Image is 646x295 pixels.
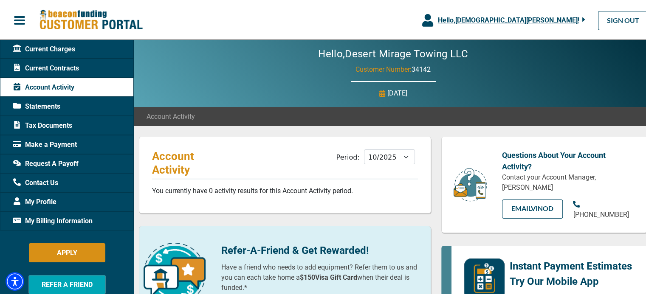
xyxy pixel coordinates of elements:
span: Account Activity [147,110,195,121]
span: 34142 [412,64,431,72]
img: customer-service.png [451,166,489,201]
p: [DATE] [387,87,407,97]
span: Contact Us [13,177,58,187]
span: Statements [13,100,60,110]
span: Tax Documents [13,119,72,129]
p: Have a friend who needs to add equipment? Refer them to us and you can each take home a when thei... [221,261,418,292]
span: Request A Payoff [13,157,79,168]
p: Refer-A-Friend & Get Rewarded! [221,242,418,257]
span: Current Contracts [13,62,79,72]
button: APPLY [29,242,105,261]
span: Make a Payment [13,138,77,149]
span: Current Charges [13,43,75,53]
span: Hello, [DEMOGRAPHIC_DATA][PERSON_NAME] ! [437,15,579,23]
div: Accessibility Menu [6,271,24,289]
p: Questions About Your Account Activity? [502,148,634,171]
span: My Profile [13,196,56,206]
p: You currently have 0 activity results for this Account Activity period. [152,185,418,195]
span: [PHONE_NUMBER] [573,209,629,217]
button: REFER A FRIEND [28,274,106,293]
p: Account Activity [152,148,234,175]
h2: Hello, Desert Mirage Towing LLC [293,47,494,59]
b: $150 Visa Gift Card [300,272,357,280]
p: Try Our Mobile App [510,273,632,288]
span: Account Activity [13,81,74,91]
label: Period: [336,152,360,160]
p: Instant Payment Estimates [510,257,632,273]
img: Beacon Funding Customer Portal Logo [39,8,143,30]
a: [PHONE_NUMBER] [573,198,634,219]
a: EMAILVinod [502,198,563,217]
span: My Billing Information [13,215,93,225]
p: Contact your Account Manager, [PERSON_NAME] [502,171,634,191]
span: Customer Number: [355,64,412,72]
